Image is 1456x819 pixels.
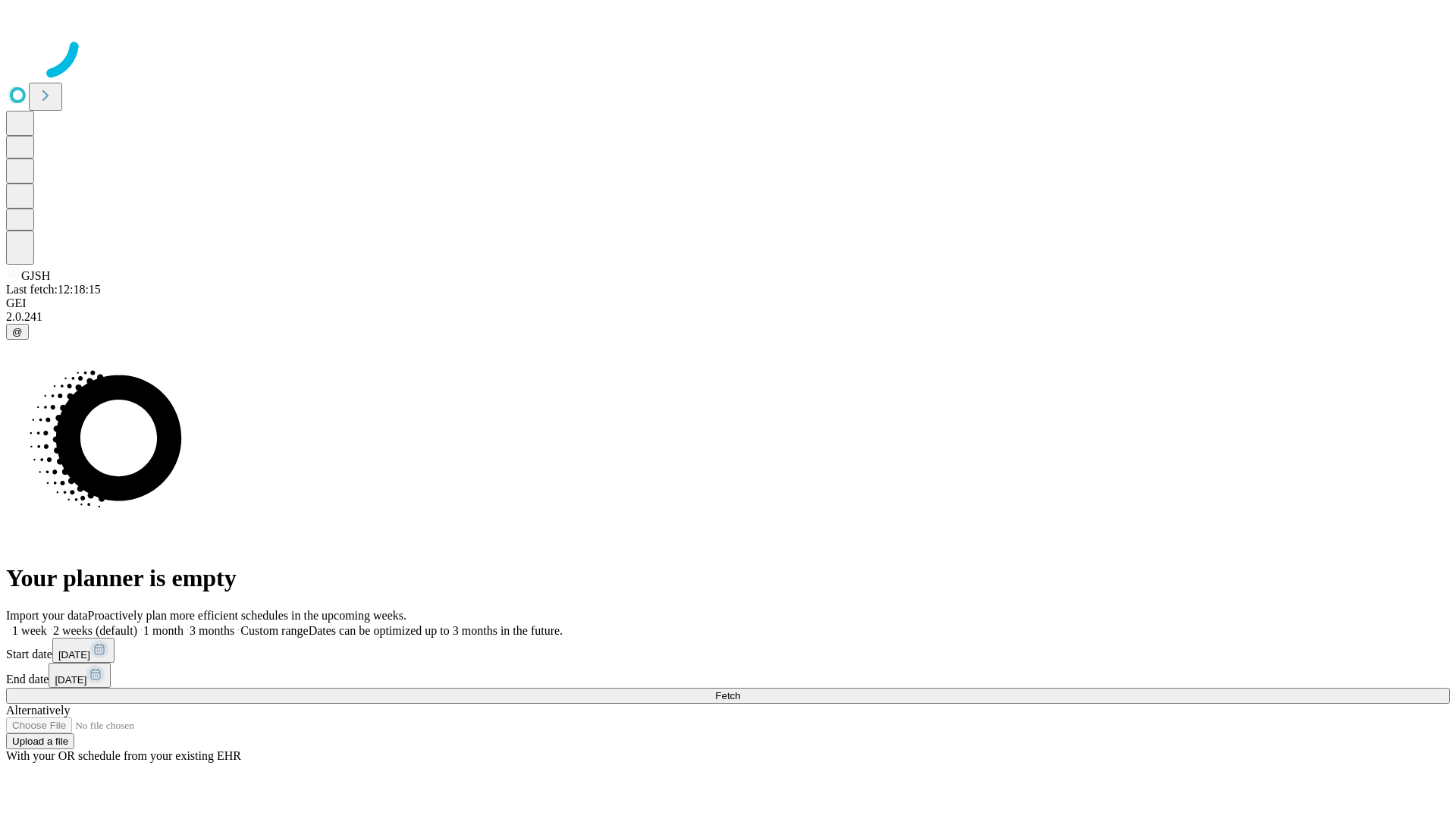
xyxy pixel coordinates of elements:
[6,663,1450,688] div: End date
[143,624,184,637] span: 1 month
[715,690,740,701] span: Fetch
[6,283,101,296] span: Last fetch: 12:18:15
[55,674,86,686] span: [DATE]
[49,663,111,688] button: [DATE]
[6,310,1450,324] div: 2.0.241
[53,624,137,637] span: 2 weeks (default)
[12,326,23,337] span: @
[6,564,1450,592] h1: Your planner is empty
[190,624,234,637] span: 3 months
[21,269,50,282] span: GJSH
[6,704,70,717] span: Alternatively
[12,624,47,637] span: 1 week
[6,733,74,749] button: Upload a file
[309,624,563,637] span: Dates can be optimized up to 3 months in the future.
[6,688,1450,704] button: Fetch
[58,649,90,661] span: [DATE]
[88,609,406,622] span: Proactively plan more efficient schedules in the upcoming weeks.
[6,297,1450,310] div: GEI
[240,624,308,637] span: Custom range
[6,749,241,762] span: With your OR schedule from your existing EHR
[6,324,29,340] button: @
[6,609,88,622] span: Import your data
[52,638,115,663] button: [DATE]
[6,638,1450,663] div: Start date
